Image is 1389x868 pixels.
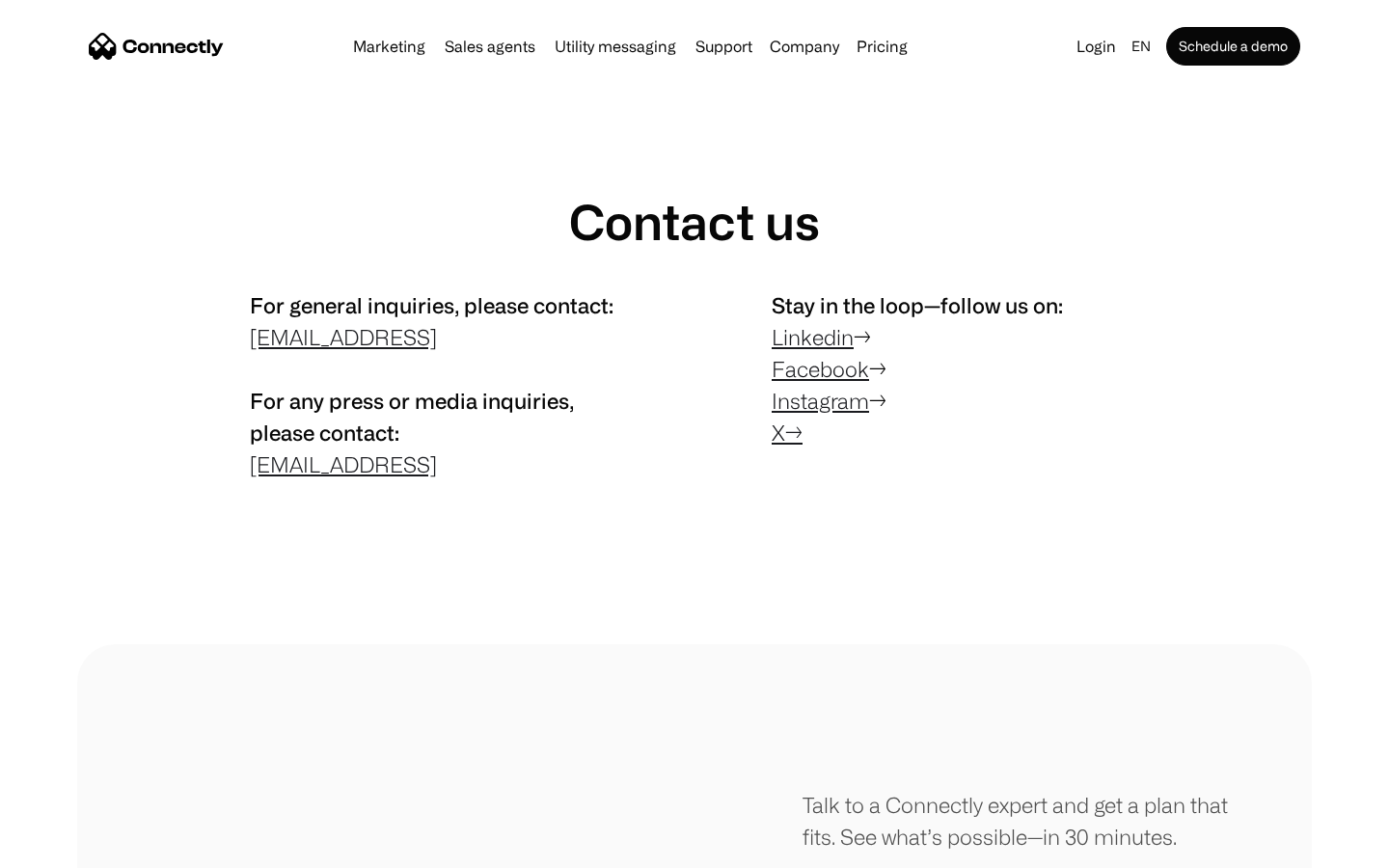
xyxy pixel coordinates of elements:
ul: Language list [39,834,116,861]
a: Facebook [772,357,869,381]
h1: Contact us [569,193,820,251]
span: For general inquiries, please contact: [250,293,613,317]
a: Support [688,39,760,54]
span: For any press or media inquiries, please contact: [250,389,574,445]
div: Talk to a Connectly expert and get a plan that fits. See what’s possible—in 30 minutes. [803,789,1235,853]
a: X [772,420,785,445]
div: en [1131,33,1151,60]
a: Pricing [849,39,915,54]
a: Sales agents [437,39,543,54]
aside: Language selected: English [19,832,116,861]
div: Company [770,33,839,60]
a: Schedule a demo [1166,27,1300,66]
a: Utility messaging [547,39,684,54]
p: → → → [772,289,1139,448]
span: Stay in the loop—follow us on: [772,293,1063,317]
a: Login [1069,33,1124,60]
a: → [785,420,803,445]
a: [EMAIL_ADDRESS] [250,325,437,349]
a: Linkedin [772,325,854,349]
a: Marketing [345,39,433,54]
a: [EMAIL_ADDRESS] [250,452,437,476]
a: Instagram [772,389,869,413]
